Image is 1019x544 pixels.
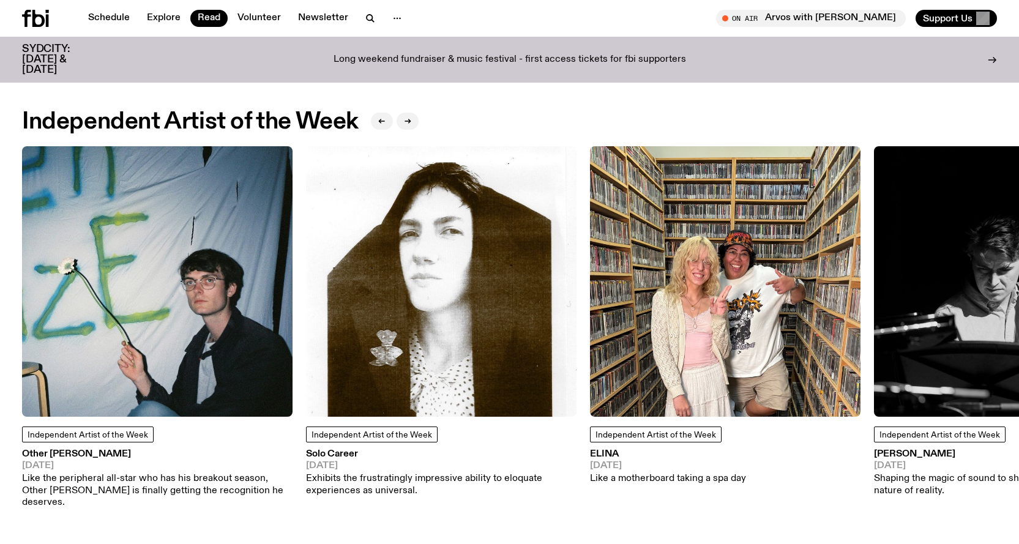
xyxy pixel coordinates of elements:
a: Explore [140,10,188,27]
a: Independent Artist of the Week [590,427,722,442]
a: Read [190,10,228,27]
a: Independent Artist of the Week [306,427,438,442]
span: Support Us [923,13,972,24]
img: A slightly sepia tinged, black and white portrait of Solo Career. She is looking at the camera wi... [306,146,577,417]
span: [DATE] [22,461,293,471]
p: Like the peripheral all-star who has his breakout season, Other [PERSON_NAME] is finally getting ... [22,473,293,509]
span: Independent Artist of the Week [312,431,432,439]
h2: Independent Artist of the Week [22,111,359,133]
button: Support Us [916,10,997,27]
a: Solo Career[DATE]Exhibits the frustratingly impressive ability to eloquate experiences as universal. [306,450,577,497]
p: Long weekend fundraiser & music festival - first access tickets for fbi supporters [334,54,686,65]
button: On AirArvos with [PERSON_NAME] [716,10,906,27]
span: [DATE] [590,461,746,471]
a: Independent Artist of the Week [874,427,1006,442]
h3: SYDCITY: [DATE] & [DATE] [22,44,100,75]
h3: Other [PERSON_NAME] [22,450,293,459]
span: [DATE] [306,461,577,471]
span: Independent Artist of the Week [595,431,716,439]
a: ELINA[DATE]Like a motherboard taking a spa day [590,450,746,485]
span: Independent Artist of the Week [879,431,1000,439]
a: Independent Artist of the Week [22,427,154,442]
img: Other Joe sits to the right of frame, eyes acast, holding a flower with a long stem. He is sittin... [22,146,293,417]
p: Exhibits the frustratingly impressive ability to eloquate experiences as universal. [306,473,577,496]
h3: Solo Career [306,450,577,459]
a: Schedule [81,10,137,27]
a: Volunteer [230,10,288,27]
a: Newsletter [291,10,356,27]
p: Like a motherboard taking a spa day [590,473,746,485]
a: Other [PERSON_NAME][DATE]Like the peripheral all-star who has his breakout season, Other [PERSON_... [22,450,293,509]
h3: ELINA [590,450,746,459]
span: Independent Artist of the Week [28,431,148,439]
